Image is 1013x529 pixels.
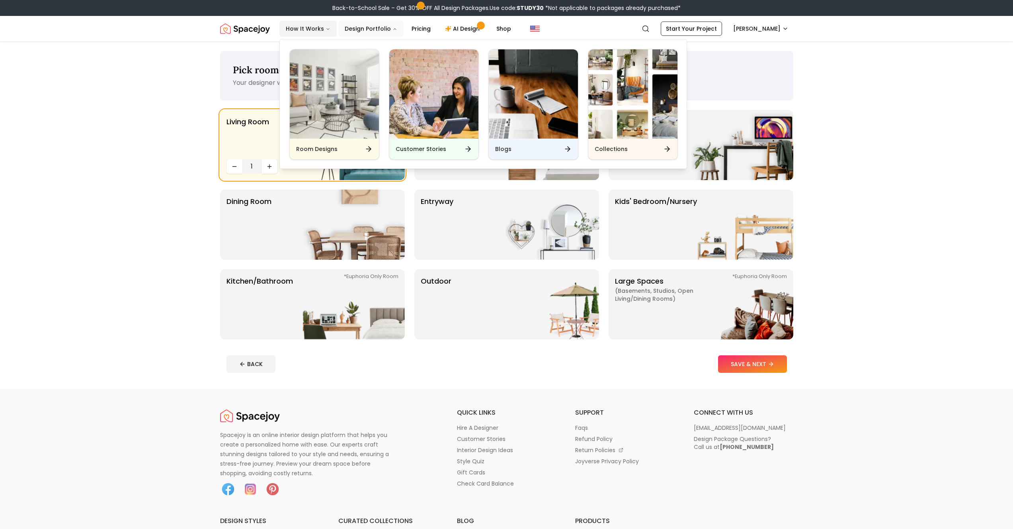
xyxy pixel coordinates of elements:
[338,21,404,37] button: Design Portfolio
[280,39,687,169] div: Design Portfolio
[265,481,281,497] img: Pinterest icon
[720,443,774,451] b: [PHONE_NUMBER]
[242,481,258,497] img: Instagram icon
[530,24,540,33] img: United States
[457,457,556,465] a: style quiz
[421,196,453,253] p: entryway
[575,424,675,432] a: faqs
[262,159,277,174] button: Increase quantity
[226,116,269,156] p: Living Room
[220,516,320,526] h6: design styles
[396,145,446,153] h6: Customer Stories
[489,49,578,139] img: Blogs
[290,49,379,139] img: Room Designs
[694,435,774,451] div: Design Package Questions? Call us at
[615,287,714,303] span: ( Basements, Studios, Open living/dining rooms )
[457,424,556,432] a: hire a designer
[495,145,511,153] h6: Blogs
[718,355,787,373] button: SAVE & NEXT
[488,49,578,160] a: BlogsBlogs
[220,16,793,41] nav: Global
[220,21,270,37] img: Spacejoy Logo
[517,4,544,12] b: STUDY30
[457,468,556,476] a: gift cards
[389,49,478,139] img: Customer Stories
[226,159,242,174] button: Decrease quantity
[457,468,485,476] p: gift cards
[405,21,437,37] a: Pricing
[595,145,628,153] h6: Collections
[728,22,793,36] button: [PERSON_NAME]
[575,408,675,417] h6: support
[661,22,722,36] a: Start Your Project
[220,481,236,497] img: Facebook icon
[575,424,588,432] p: faqs
[233,64,389,76] span: Pick room(s). We'll Handle the Rest
[439,21,488,37] a: AI Design
[490,4,544,12] span: Use code:
[575,435,613,443] p: refund policy
[588,49,677,139] img: Collections
[220,430,398,478] p: Spacejoy is an online interior design platform that helps you create a personalized home with eas...
[694,424,786,432] p: [EMAIL_ADDRESS][DOMAIN_NAME]
[457,480,514,488] p: check card balance
[279,21,517,37] nav: Main
[338,516,438,526] h6: curated collections
[691,190,793,260] img: Kids' Bedroom/Nursery
[233,78,781,88] p: Your designer will create a space that's stylish, functional, and uniquely yours.
[332,4,681,12] div: Back-to-School Sale – Get 30% OFF All Design Packages.
[457,480,556,488] a: check card balance
[691,269,793,339] img: Large Spaces *Euphoria Only
[246,162,258,171] span: 1
[457,424,498,432] p: hire a designer
[226,276,293,333] p: Kitchen/Bathroom
[226,355,275,373] button: BACK
[575,446,615,454] p: return policies
[615,276,714,333] p: Large Spaces
[544,4,681,12] span: *Not applicable to packages already purchased*
[457,516,556,526] h6: blog
[457,435,556,443] a: customer stories
[226,196,271,253] p: Dining Room
[575,435,675,443] a: refund policy
[457,457,484,465] p: style quiz
[421,276,451,333] p: Outdoor
[289,49,379,160] a: Room DesignsRoom Designs
[575,516,675,526] h6: products
[220,21,270,37] a: Spacejoy
[490,21,517,37] a: Shop
[389,49,479,160] a: Customer StoriesCustomer Stories
[497,190,599,260] img: entryway
[220,408,280,424] img: Spacejoy Logo
[220,408,280,424] a: Spacejoy
[296,145,338,153] h6: Room Designs
[457,446,556,454] a: interior design ideas
[497,269,599,339] img: Outdoor
[691,110,793,180] img: Office
[615,196,697,253] p: Kids' Bedroom/Nursery
[575,446,675,454] a: return policies
[303,269,405,339] img: Kitchen/Bathroom *Euphoria Only
[575,457,639,465] p: joyverse privacy policy
[575,457,675,465] a: joyverse privacy policy
[694,435,793,451] a: Design Package Questions?Call us at[PHONE_NUMBER]
[694,408,793,417] h6: connect with us
[457,446,513,454] p: interior design ideas
[457,408,556,417] h6: quick links
[588,49,678,160] a: CollectionsCollections
[457,435,506,443] p: customer stories
[303,190,405,260] img: Dining Room
[694,424,793,432] a: [EMAIL_ADDRESS][DOMAIN_NAME]
[279,21,337,37] button: How It Works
